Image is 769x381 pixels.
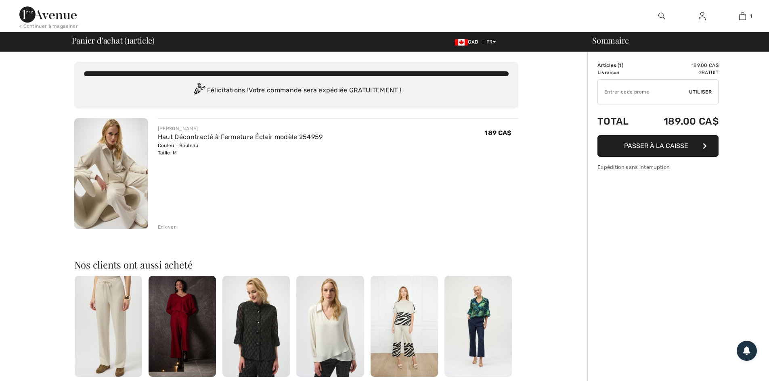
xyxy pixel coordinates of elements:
[689,88,712,96] span: Utiliser
[455,39,481,45] span: CAD
[444,276,512,377] img: Pantalon Long Décontracté modèle 252111
[371,276,438,377] img: Pantalon taille haute zébré modèle 253339
[158,223,176,231] div: Enlever
[641,69,719,76] td: Gratuit
[597,135,719,157] button: Passer à la caisse
[641,62,719,69] td: 189.00 CA$
[158,142,323,156] div: Couleur: Bouleau Taille: M
[84,83,509,99] div: Félicitations ! Votre commande sera expédiée GRATUITEMENT !
[158,125,323,132] div: [PERSON_NAME]
[692,11,712,21] a: Se connecter
[597,62,641,69] td: Articles ( )
[149,276,216,377] img: Pantalon décontracté long modèle 244922
[296,276,364,377] img: Pull Bijou en Col V modèle 254141
[191,83,207,99] img: Congratulation2.svg
[455,39,468,46] img: Canadian Dollar
[739,11,746,21] img: Mon panier
[158,133,323,141] a: Haut Décontracté à Fermeture Éclair modèle 254959
[75,276,142,377] img: Pantalon Long Détendu modèle 254209
[127,34,130,45] span: 1
[597,163,719,171] div: Expédition sans interruption
[19,6,77,23] img: 1ère Avenue
[658,11,665,21] img: recherche
[484,129,511,137] span: 189 CA$
[598,80,689,104] input: Code promo
[486,39,497,45] span: FR
[597,69,641,76] td: Livraison
[723,11,762,21] a: 1
[699,11,706,21] img: Mes infos
[624,142,688,150] span: Passer à la caisse
[74,260,518,269] h2: Nos clients ont aussi acheté
[619,62,622,68] span: 1
[641,108,719,135] td: 189.00 CA$
[74,118,148,229] img: Haut Décontracté à Fermeture Éclair modèle 254959
[72,36,155,44] span: Panier d'achat ( article)
[750,12,752,20] span: 1
[597,108,641,135] td: Total
[583,36,764,44] div: Sommaire
[19,23,78,30] div: < Continuer à magasiner
[222,276,290,377] img: Chemise Formelle à Col Longueur Hanche modèle 254073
